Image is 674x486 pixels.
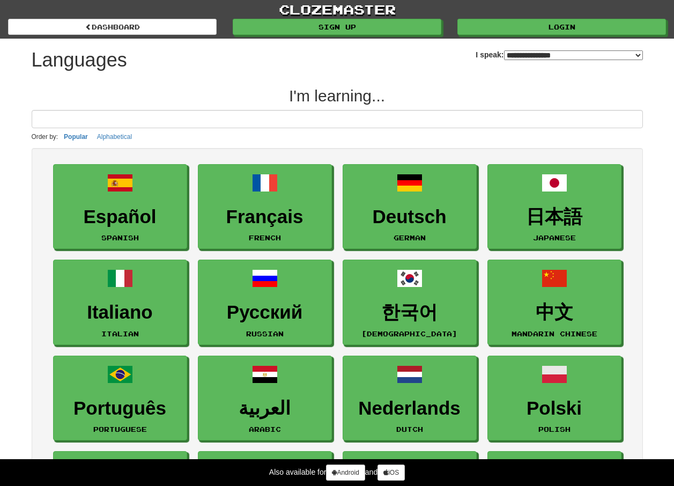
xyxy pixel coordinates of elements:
h3: Nederlands [349,398,471,419]
h3: 中文 [493,302,616,323]
small: Spanish [101,234,139,241]
a: ItalianoItalian [53,260,187,345]
small: Italian [101,330,139,337]
h3: Deutsch [349,207,471,227]
small: Dutch [396,425,423,433]
button: Popular [61,131,91,143]
a: 한국어[DEMOGRAPHIC_DATA] [343,260,477,345]
small: Order by: [32,133,58,141]
small: French [249,234,281,241]
small: Japanese [533,234,576,241]
a: dashboard [8,19,217,35]
a: PolskiPolish [487,356,621,441]
a: FrançaisFrench [198,164,332,249]
h3: Русский [204,302,326,323]
small: Russian [246,330,284,337]
small: Portuguese [93,425,147,433]
h3: Français [204,207,326,227]
a: РусскийRussian [198,260,332,345]
small: Arabic [249,425,281,433]
button: Alphabetical [94,131,135,143]
small: [DEMOGRAPHIC_DATA] [361,330,457,337]
a: 日本語Japanese [487,164,621,249]
a: NederlandsDutch [343,356,477,441]
small: Mandarin Chinese [512,330,597,337]
h3: 日本語 [493,207,616,227]
select: I speak: [504,50,643,60]
a: Login [457,19,666,35]
h3: Polski [493,398,616,419]
h2: I'm learning... [32,87,643,105]
h3: 한국어 [349,302,471,323]
small: German [394,234,426,241]
a: iOS [377,465,405,481]
label: I speak: [476,49,642,60]
a: Android [326,465,365,481]
a: 中文Mandarin Chinese [487,260,621,345]
a: العربيةArabic [198,356,332,441]
h3: Italiano [59,302,181,323]
h3: Español [59,207,181,227]
small: Polish [538,425,571,433]
a: PortuguêsPortuguese [53,356,187,441]
a: EspañolSpanish [53,164,187,249]
a: Sign up [233,19,441,35]
a: DeutschGerman [343,164,477,249]
h3: العربية [204,398,326,419]
h1: Languages [32,49,127,71]
h3: Português [59,398,181,419]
